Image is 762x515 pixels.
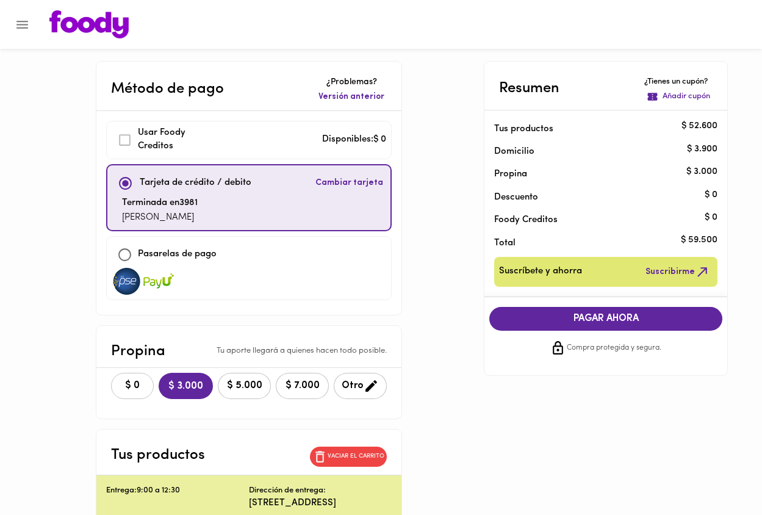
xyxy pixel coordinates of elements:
[168,381,203,392] span: $ 3.000
[489,307,722,331] button: PAGAR AHORA
[705,189,717,201] p: $ 0
[328,452,384,461] p: Vaciar el carrito
[122,211,198,225] p: [PERSON_NAME]
[143,268,174,295] img: visa
[567,342,661,355] span: Compra protegida y segura.
[276,373,329,399] button: $ 7.000
[494,145,534,158] p: Domicilio
[49,10,129,38] img: logo.png
[315,177,383,189] span: Cambiar tarjeta
[217,345,387,357] p: Tu aporte llegará a quienes hacen todo posible.
[494,168,698,181] p: Propina
[494,237,698,250] p: Total
[334,373,387,399] button: Otro
[112,268,142,295] img: visa
[644,76,713,88] p: ¿Tienes un cupón?
[313,170,386,196] button: Cambiar tarjeta
[681,120,717,133] p: $ 52.600
[316,88,387,106] button: Versión anterior
[122,196,198,211] p: Terminada en 3981
[501,313,710,325] span: PAGAR AHORA
[226,380,263,392] span: $ 5.000
[249,497,392,510] p: [STREET_ADDRESS]
[138,126,221,154] p: Usar Foody Creditos
[644,88,713,105] button: Añadir cupón
[249,485,326,497] p: Dirección de entrega:
[705,211,717,224] p: $ 0
[140,176,251,190] p: Tarjeta de crédito / debito
[7,10,37,40] button: Menu
[284,380,321,392] span: $ 7.000
[119,380,146,392] span: $ 0
[499,77,559,99] p: Resumen
[322,133,386,147] p: Disponibles: $ 0
[494,191,538,204] p: Descuento
[663,91,710,103] p: Añadir cupón
[494,214,698,226] p: Foody Creditos
[494,123,698,135] p: Tus productos
[111,373,154,399] button: $ 0
[342,378,379,394] span: Otro
[318,91,384,103] span: Versión anterior
[686,165,717,178] p: $ 3.000
[499,264,582,279] span: Suscríbete y ahorra
[111,444,205,466] p: Tus productos
[218,373,271,399] button: $ 5.000
[111,78,224,100] p: Método de pago
[159,373,213,399] button: $ 3.000
[645,264,710,279] span: Suscribirme
[681,234,717,247] p: $ 59.500
[310,447,387,467] button: Vaciar el carrito
[643,262,713,282] button: Suscribirme
[111,340,165,362] p: Propina
[316,76,387,88] p: ¿Problemas?
[106,485,249,497] p: Entrega: 9:00 a 12:30
[138,248,217,262] p: Pasarelas de pago
[687,143,717,156] p: $ 3.900
[691,444,750,503] iframe: Messagebird Livechat Widget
